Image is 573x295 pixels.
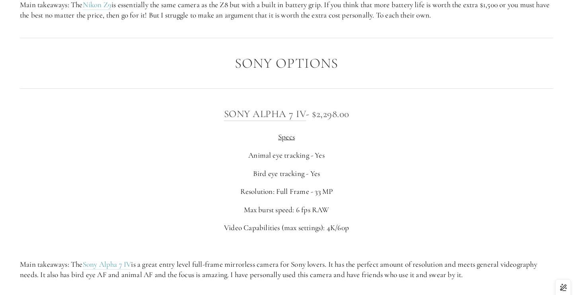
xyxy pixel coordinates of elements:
span: Specs [278,132,295,141]
p: Max burst speed: 6 fps RAW [20,205,553,215]
p: Resolution: Full Frame - 33 MP [20,186,553,197]
p: Bird eye tracking - Yes [20,168,553,179]
p: Video Capabilities (max settings): 4K/60p [20,223,553,233]
a: Sony Alpha 7 IV [224,108,306,121]
h2: Sony Options [20,56,553,71]
h3: - $2,298.00 [20,106,553,122]
a: Sony Alpha 7 IV [83,260,131,270]
p: Main takeaways: The is a great entry level full-frame mirrorless camera for Sony lovers. It has t... [20,259,553,280]
p: Animal eye tracking - Yes [20,150,553,161]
